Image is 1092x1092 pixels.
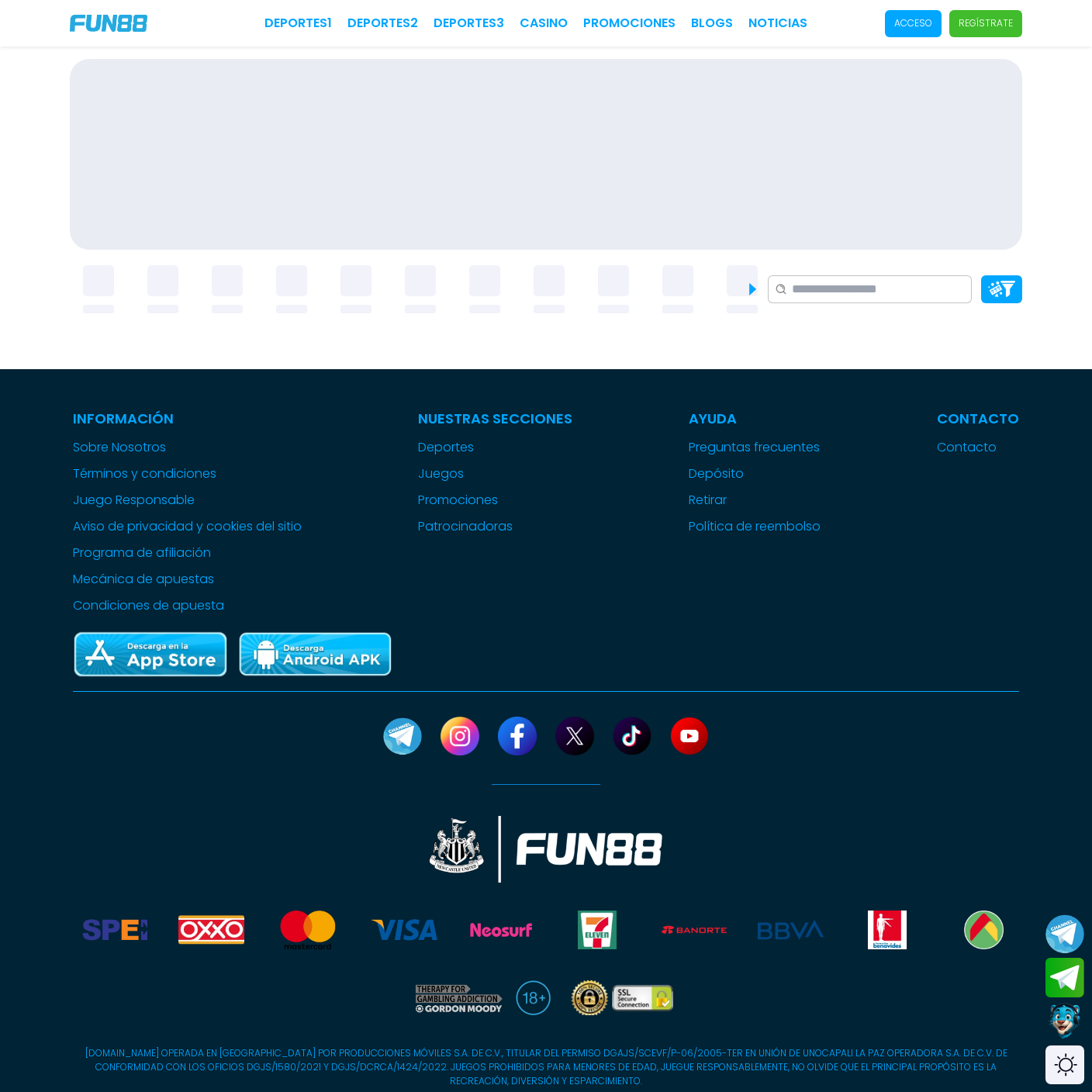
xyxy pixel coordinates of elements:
[73,408,302,429] p: Información
[371,911,437,949] img: Visa
[418,408,572,429] p: Nuestras Secciones
[430,816,662,883] img: New Castle
[275,911,340,949] img: Mastercard
[73,517,302,536] a: Aviso de privacidad y cookies del sitio
[418,438,572,457] a: Deportes
[566,980,679,1015] img: SSL
[959,16,1013,30] p: Regístrate
[468,911,534,949] img: Neosurf
[1045,1001,1084,1042] button: Contact customer service
[1045,958,1084,998] button: Join telegram
[70,15,147,32] img: Company Logo
[73,570,302,589] a: Mecánica de apuestas
[82,911,147,949] img: Spei
[73,438,302,457] a: Sobre Nosotros
[237,631,392,679] img: Play Store
[73,596,302,615] a: Condiciones de apuesta
[691,14,733,33] a: BLOGS
[937,438,1019,457] a: Contacto
[951,911,1016,949] img: Bodegaaurrera
[689,465,821,483] a: Depósito
[413,980,503,1015] a: Read more about Gambling Therapy
[1045,914,1084,954] button: Join telegram channel
[73,544,302,562] a: Programa de afiliación
[520,14,568,33] a: CASINO
[73,465,302,483] a: Términos y condiciones
[565,911,630,949] img: Seven Eleven
[855,911,920,949] img: Benavides
[73,1046,1019,1088] p: [DOMAIN_NAME] OPERADA EN [GEOGRAPHIC_DATA] POR PRODUCCIONES MÓVILES S.A. DE C.V., TITULAR DEL PER...
[662,911,727,949] img: Banorte
[758,911,823,949] img: BBVA
[988,281,1015,297] img: Platform Filter
[516,980,551,1015] img: 18 plus
[347,14,418,33] a: Deportes2
[689,517,821,536] a: Política de reembolso
[689,408,821,429] p: Ayuda
[689,438,821,457] a: Preguntas frecuentes
[418,491,572,510] a: Promociones
[73,491,302,510] a: Juego Responsable
[1045,1045,1084,1084] div: Switch theme
[418,517,572,536] a: Patrocinadoras
[689,491,821,510] a: Retirar
[748,14,807,33] a: NOTICIAS
[894,16,932,30] p: Acceso
[418,465,464,483] button: Juegos
[178,911,244,949] img: Oxxo
[434,14,504,33] a: Deportes3
[264,14,332,33] a: Deportes1
[583,14,676,33] a: Promociones
[73,631,228,679] img: App Store
[937,408,1019,429] p: Contacto
[413,980,503,1015] img: therapy for gaming addiction gordon moody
